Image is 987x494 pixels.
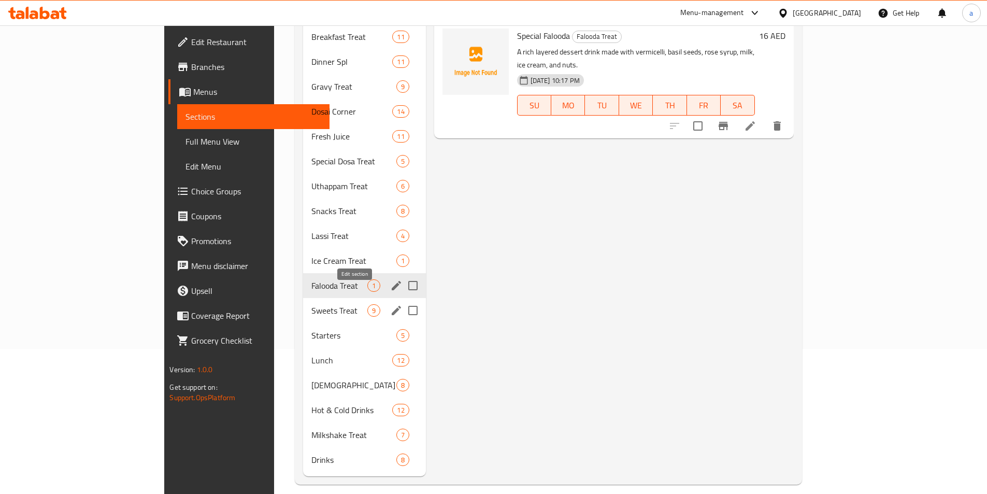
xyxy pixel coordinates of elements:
[526,76,584,86] span: [DATE] 10:17 PM
[744,120,756,132] a: Edit menu item
[680,7,744,19] div: Menu-management
[168,303,329,328] a: Coverage Report
[623,98,649,113] span: WE
[657,98,682,113] span: TH
[177,104,329,129] a: Sections
[311,454,396,466] span: Drinks
[168,278,329,303] a: Upsell
[311,105,392,118] span: Dosai Corner
[303,273,426,298] div: Falooda Treat1edit
[303,199,426,223] div: Snacks Treat8
[393,405,408,415] span: 12
[311,230,396,242] span: Lassi Treat
[396,180,409,192] div: items
[721,95,754,116] button: SA
[311,304,367,317] span: Sweets Treat
[191,210,321,222] span: Coupons
[311,379,396,391] div: Indian
[392,404,409,416] div: items
[759,29,785,43] h6: 16 AED
[311,80,396,93] span: Gravy Treat
[177,154,329,179] a: Edit Menu
[397,455,409,465] span: 8
[303,447,426,472] div: Drinks8
[765,114,790,138] button: delete
[168,54,329,79] a: Branches
[191,260,321,272] span: Menu disclaimer
[653,95,686,116] button: TH
[311,205,396,217] span: Snacks Treat
[311,255,396,267] span: Ice Cream Treat
[177,129,329,154] a: Full Menu View
[396,230,409,242] div: items
[393,57,408,67] span: 11
[393,356,408,365] span: 12
[687,95,721,116] button: FR
[311,354,392,366] span: Lunch
[311,329,396,342] span: Starters
[368,306,380,316] span: 9
[303,74,426,99] div: Gravy Treat9
[393,132,408,142] span: 11
[303,398,426,422] div: Hot & Cold Drinks12
[303,373,426,398] div: [DEMOGRAPHIC_DATA]8
[191,36,321,48] span: Edit Restaurant
[393,107,408,117] span: 14
[311,55,392,68] span: Dinner Spl
[725,98,750,113] span: SA
[191,185,321,197] span: Choice Groups
[367,304,380,317] div: items
[396,454,409,466] div: items
[185,160,321,173] span: Edit Menu
[303,174,426,199] div: Uthappam Treat6
[573,31,621,43] span: Falooda Treat
[168,30,329,54] a: Edit Restaurant
[169,363,195,376] span: Version:
[396,255,409,267] div: items
[191,309,321,322] span: Coverage Report
[397,181,409,191] span: 6
[168,79,329,104] a: Menus
[191,61,321,73] span: Branches
[303,20,426,476] nav: Menu sections
[185,110,321,123] span: Sections
[397,231,409,241] span: 4
[396,429,409,441] div: items
[367,279,380,292] div: items
[311,155,396,167] span: Special Dosa Treat
[396,155,409,167] div: items
[303,348,426,373] div: Lunch12
[969,7,973,19] span: a
[185,135,321,148] span: Full Menu View
[311,429,396,441] span: Milkshake Treat
[303,24,426,49] div: Breakfast Treat11
[393,32,408,42] span: 11
[191,235,321,247] span: Promotions
[397,206,409,216] span: 8
[303,223,426,248] div: Lassi Treat4
[303,124,426,149] div: Fresh Juice11
[311,404,392,416] div: Hot & Cold Drinks
[303,323,426,348] div: Starters5
[392,105,409,118] div: items
[396,80,409,93] div: items
[691,98,717,113] span: FR
[169,380,217,394] span: Get support on:
[397,331,409,341] span: 5
[193,86,321,98] span: Menus
[311,180,396,192] span: Uthappam Treat
[368,281,380,291] span: 1
[392,31,409,43] div: items
[397,82,409,92] span: 9
[168,253,329,278] a: Menu disclaimer
[197,363,213,376] span: 1.0.0
[168,204,329,229] a: Coupons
